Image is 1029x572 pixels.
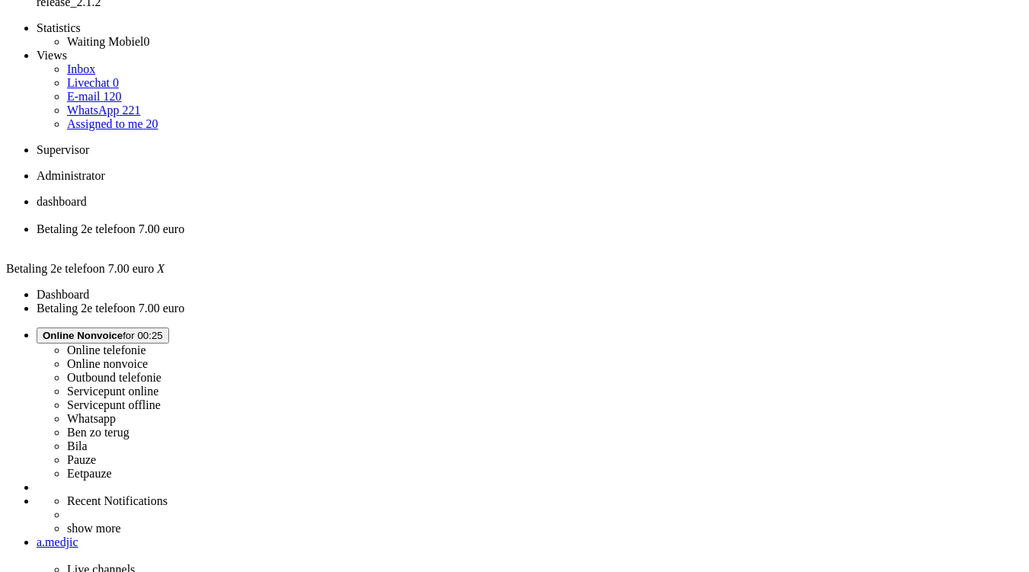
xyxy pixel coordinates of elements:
[37,328,1023,481] li: Online Nonvoicefor 00:25 Online telefonieOnline nonvoiceOutbound telefonieServicepunt onlineServi...
[14,64,215,98] p: Helaas zijn wij niet in de gelegenheid om te bellen naar klanten. Je kan ons bereiken op het numm...
[14,23,215,34] p: Beste [PERSON_NAME],
[37,222,184,235] span: Betaling 2e telefoon 7.00 euro
[157,262,165,275] i: X
[104,90,122,103] span: 120
[113,76,119,89] span: 0
[67,467,112,480] label: Eetpauze
[37,535,1023,549] a: a.medjic
[37,49,1023,62] li: Views
[37,302,1023,315] li: Betaling 2e telefoon 7.00 euro
[37,209,1023,222] div: Close tab
[37,195,1023,222] li: Dashboard
[37,222,1023,250] li: 14879
[143,35,149,48] span: 0
[67,104,140,117] a: WhatsApp 221
[67,90,122,103] a: E-mail 120
[67,385,158,398] label: Servicepunt online
[67,357,148,370] label: Online nonvoice
[37,288,1023,302] li: Dashboard
[67,117,143,130] span: Assigned to me
[37,195,87,208] span: dashboard
[67,344,146,356] label: Online telefonie
[146,117,158,130] span: 20
[67,117,158,130] a: Assigned to me 20
[37,21,1023,35] li: Statistics
[67,522,121,535] a: show more
[43,330,163,341] span: for 00:25
[67,412,116,425] label: Whatsapp
[67,35,149,48] a: Waiting Mobiel
[67,494,1023,508] li: Recent Notifications
[67,76,110,89] span: Livechat
[67,398,161,411] label: Servicepunt offline
[122,104,140,117] span: 221
[67,371,161,384] label: Outbound telefonie
[67,90,101,103] span: E-mail
[37,143,1023,157] li: Supervisor
[67,453,96,466] label: Pauze
[37,328,169,344] button: Online Nonvoicefor 00:25
[37,236,1023,250] div: Close tab
[14,43,215,55] p: Bedankt voor je mail!
[6,262,154,275] span: Betaling 2e telefoon 7.00 euro
[67,76,119,89] a: Livechat 0
[37,169,1023,183] li: Administrator
[14,107,215,176] p: Hopelijk hebben we je hiermee voldoende geïnformeerd. Wij wensen je voor nu nog een prettige dag ...
[43,330,123,341] span: Online Nonvoice
[67,426,129,439] label: Ben zo terug
[67,104,119,117] span: WhatsApp
[6,6,222,193] body: Rich Text Area. Press ALT-0 for help.
[67,439,88,452] label: Bila
[67,62,95,75] a: Inbox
